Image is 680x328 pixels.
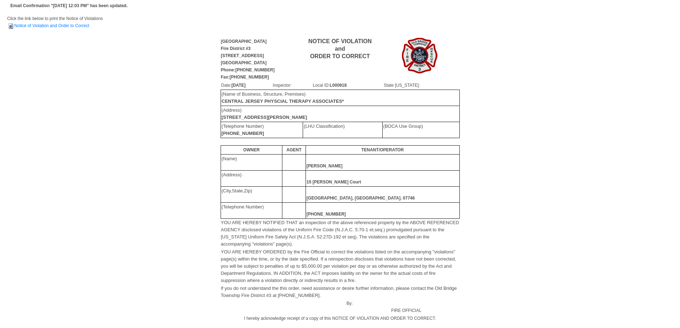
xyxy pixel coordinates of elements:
font: (Name) [222,156,237,161]
b: [PERSON_NAME] [307,163,343,168]
b: TENANT/OPERATOR [361,147,404,152]
b: [GEOGRAPHIC_DATA], [GEOGRAPHIC_DATA]. 07746 [307,196,415,201]
td: Inspector: [272,81,312,89]
font: YOU ARE HEREBY NOTIFIED THAT an inspection of the above referenced property by the ABOVE REFERENC... [221,220,459,247]
font: (City,State,Zip) [222,188,252,193]
font: (BOCA Use Group) [383,123,423,129]
b: AGENT [286,147,301,152]
td: State [US_STATE]: [383,81,459,89]
font: (Telephone Number) [222,123,264,136]
img: Image [402,38,438,74]
b: NOTICE OF VIOLATION and ORDER TO CORRECT [308,38,372,59]
span: Click the link below to print the Notice of Violations [7,16,103,28]
b: OWNER [243,147,260,152]
font: (Address) [222,172,242,177]
td: I hereby acknowledge receipt of a copy of this NOTICE OF VIOLATION AND ORDER TO CORRECT. [221,314,460,322]
b: [PHONE_NUMBER] [222,131,264,136]
b: [PHONE_NUMBER] [307,212,346,217]
td: FIRE OFFICIAL [353,299,459,314]
td: By: [221,299,353,314]
font: (Name of Business, Structure, Premises) [222,91,344,104]
b: 15 [PERSON_NAME] Court [307,180,361,185]
b: CENTRAL JERSEY PHYSCIAL THERAPY ASSOCIATES* [222,99,344,104]
td: Date: [221,81,273,89]
b: [STREET_ADDRESS][PERSON_NAME] [222,115,307,120]
font: (Telephone Number) [222,204,264,210]
b: [DATE] [231,83,246,88]
img: HTML Document [7,22,14,30]
td: Email Confirmation "[DATE] 12:03 PM" has been updated. [9,1,129,10]
b: L000918 [330,83,347,88]
b: [GEOGRAPHIC_DATA] Fire District #3 [STREET_ADDRESS] [GEOGRAPHIC_DATA] Phone:[PHONE_NUMBER] Fax:[P... [221,39,275,80]
font: If you do not understand the this order, need assistance or desire further information, please co... [221,286,457,298]
font: YOU ARE HEREBY ORDERED by the Fire Official to correct the violations listed on the accompanying ... [221,249,456,283]
font: (Address) [222,107,307,120]
font: (LHU Classification) [304,123,345,129]
a: Notice of Violation and Order to Correct [7,23,89,28]
td: Local ID: [312,81,383,89]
